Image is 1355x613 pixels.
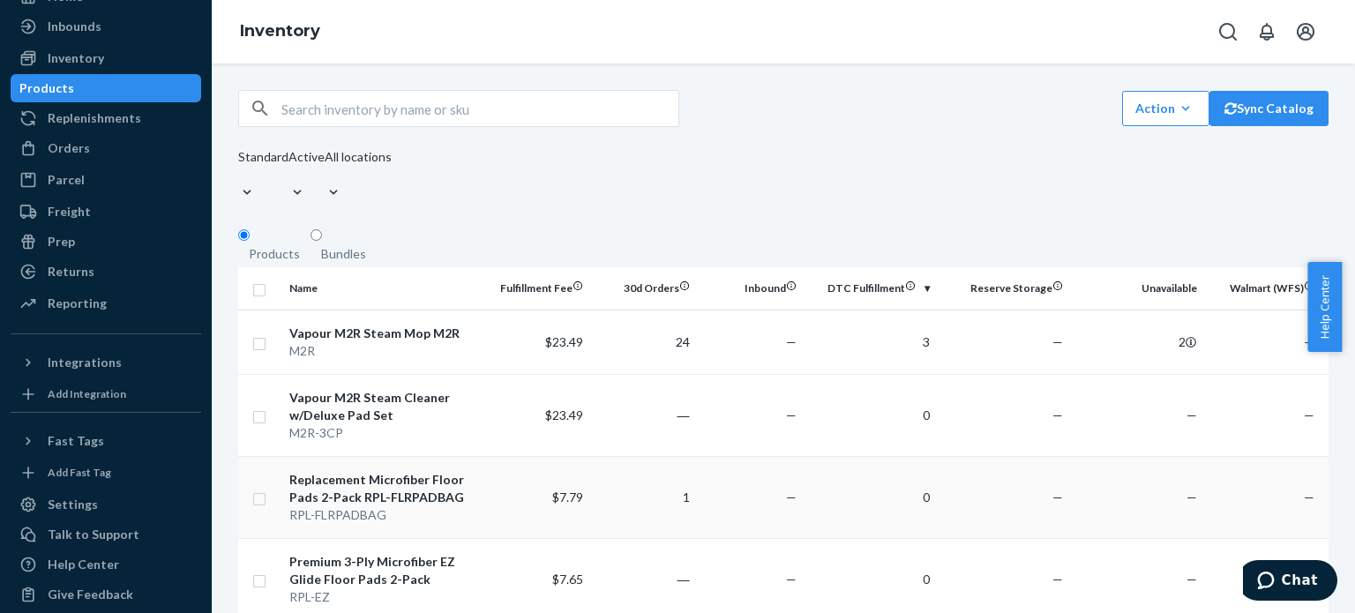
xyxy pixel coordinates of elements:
[11,228,201,256] a: Prep
[48,432,104,450] div: Fast Tags
[1070,267,1203,310] th: Unavailable
[48,465,111,480] div: Add Fast Tag
[1304,407,1314,422] span: —
[1135,100,1196,117] div: Action
[11,462,201,483] a: Add Fast Tag
[48,386,126,401] div: Add Integration
[282,267,483,310] th: Name
[11,348,201,377] button: Integrations
[11,580,201,609] button: Give Feedback
[786,407,797,422] span: —
[48,49,104,67] div: Inventory
[289,588,475,606] div: RPL-EZ
[289,389,475,424] div: Vapour M2R Steam Cleaner w/Deluxe Pad Set
[48,496,98,513] div: Settings
[289,553,475,588] div: Premium 3-Ply Microfiber EZ Glide Floor Pads 2-Pack
[545,334,583,349] span: $23.49
[11,550,201,579] a: Help Center
[804,374,937,456] td: 0
[590,456,697,538] td: 1
[1070,310,1203,374] td: 2
[590,310,697,374] td: 24
[11,198,201,226] a: Freight
[590,267,697,310] th: 30d Orders
[226,6,334,57] ol: breadcrumbs
[786,572,797,587] span: —
[11,166,201,194] a: Parcel
[11,258,201,286] a: Returns
[1052,490,1063,505] span: —
[11,289,201,318] a: Reporting
[1249,14,1284,49] button: Open notifications
[289,424,475,442] div: M2R-3CP
[11,44,201,72] a: Inventory
[48,139,90,157] div: Orders
[238,148,288,166] div: Standard
[240,21,320,41] a: Inventory
[1307,262,1342,352] button: Help Center
[325,166,326,183] input: All locations
[48,354,122,371] div: Integrations
[804,267,937,310] th: DTC Fulfillment
[804,310,937,374] td: 3
[288,166,290,183] input: Active
[1243,560,1337,604] iframe: Opens a widget where you can chat to one of our agents
[11,104,201,132] a: Replenishments
[289,325,475,342] div: Vapour M2R Steam Mop M2R
[1209,91,1329,126] button: Sync Catalog
[1210,14,1246,49] button: Open Search Box
[1288,14,1323,49] button: Open account menu
[48,526,139,543] div: Talk to Support
[48,18,101,35] div: Inbounds
[1304,334,1314,349] span: —
[325,148,392,166] div: All locations
[1304,490,1314,505] span: —
[48,263,94,280] div: Returns
[48,295,107,312] div: Reporting
[590,374,697,456] td: ―
[281,91,678,126] input: Search inventory by name or sku
[804,456,937,538] td: 0
[1187,572,1197,587] span: —
[11,12,201,41] a: Inbounds
[483,267,589,310] th: Fulfillment Fee
[786,490,797,505] span: —
[289,506,475,524] div: RPL-FLRPADBAG
[19,79,74,97] div: Products
[786,334,797,349] span: —
[48,109,141,127] div: Replenishments
[1122,91,1209,126] button: Action
[48,556,119,573] div: Help Center
[552,572,583,587] span: $7.65
[1052,407,1063,422] span: —
[321,245,366,263] div: Bundles
[11,74,201,102] a: Products
[238,166,240,183] input: Standard
[238,229,250,241] input: Products
[1052,572,1063,587] span: —
[11,134,201,162] a: Orders
[1187,407,1197,422] span: —
[11,490,201,519] a: Settings
[545,407,583,422] span: $23.49
[697,267,804,310] th: Inbound
[1187,490,1197,505] span: —
[11,520,201,549] button: Talk to Support
[311,229,322,241] input: Bundles
[48,203,91,221] div: Freight
[11,384,201,405] a: Add Integration
[249,245,300,263] div: Products
[552,490,583,505] span: $7.79
[937,267,1070,310] th: Reserve Storage
[289,471,475,506] div: Replacement Microfiber Floor Pads 2-Pack RPL-FLRPADBAG
[11,427,201,455] button: Fast Tags
[48,233,75,250] div: Prep
[288,148,325,166] div: Active
[48,171,85,189] div: Parcel
[48,586,133,603] div: Give Feedback
[1204,267,1329,310] th: Walmart (WFS)
[289,342,475,360] div: M2R
[1052,334,1063,349] span: —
